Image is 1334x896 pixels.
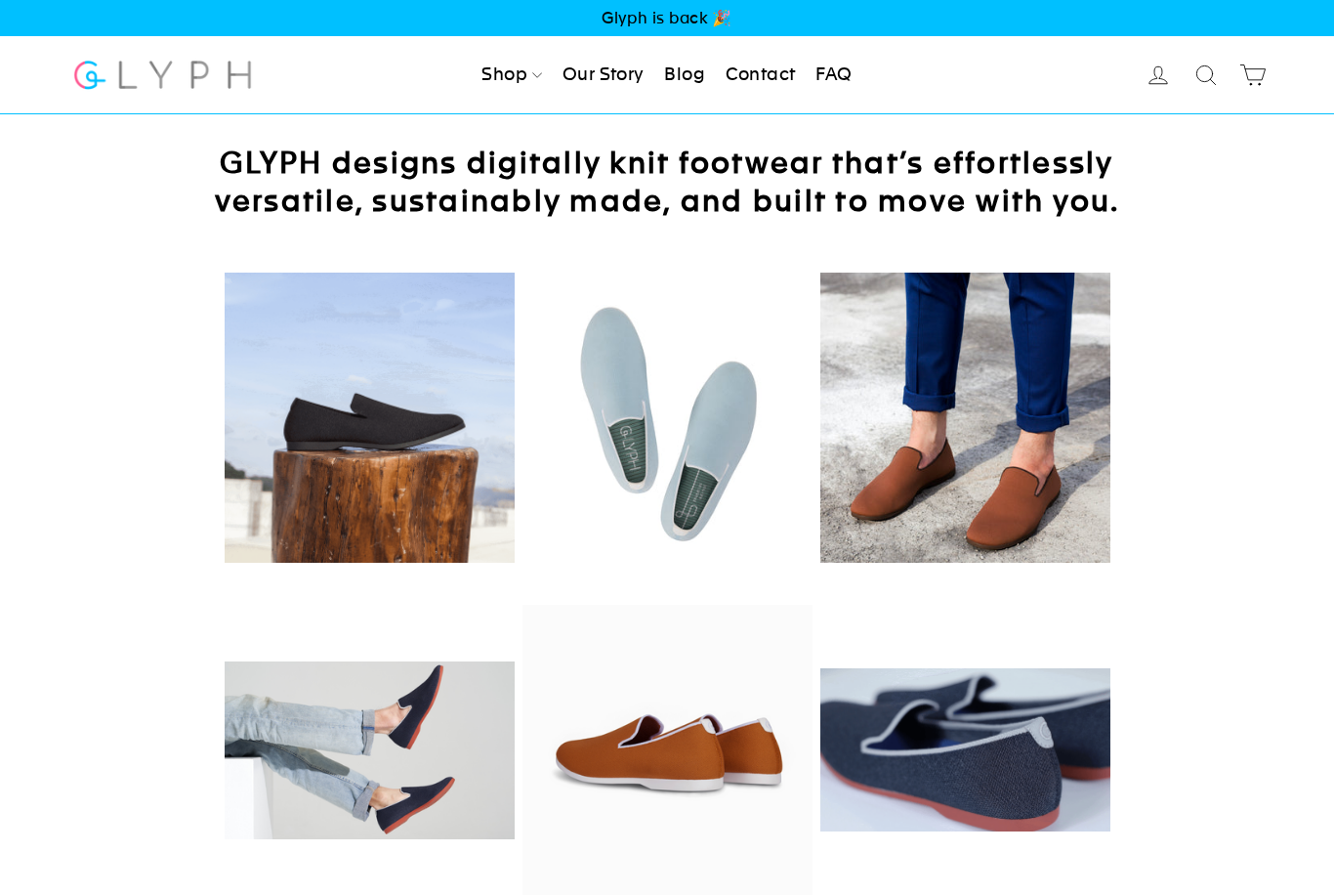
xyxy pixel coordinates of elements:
ul: Primary [474,54,859,97]
a: Contact [718,54,804,97]
a: Shop [474,54,550,97]
a: Our Story [555,54,652,97]
h2: GLYPH designs digitally knit footwear that’s effortlessly versatile, sustainably made, and built ... [179,144,1155,220]
img: Glyph [71,49,254,101]
a: FAQ [808,54,859,97]
a: Blog [656,54,713,97]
